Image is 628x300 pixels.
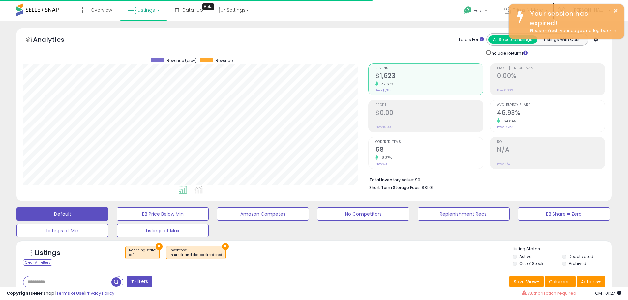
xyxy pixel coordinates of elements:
span: Profit [375,103,483,107]
button: Save View [509,276,544,287]
a: Terms of Use [56,290,84,296]
h2: 0.00% [497,72,605,81]
button: Amazon Competes [217,207,309,221]
button: BB Price Below Min [117,207,209,221]
span: Repricing state : [129,248,156,258]
button: Default [16,207,108,221]
small: 22.67% [378,82,393,87]
h2: N/A [497,146,605,155]
div: Your session has expired! [525,9,619,28]
button: Listings at Max [117,224,209,237]
small: 18.37% [378,155,392,160]
span: Overview [91,7,112,13]
label: Out of Stock [519,261,543,266]
p: Listing States: [513,246,612,252]
label: Active [519,254,531,259]
strong: Copyright [7,290,31,296]
button: Actions [577,276,605,287]
small: Prev: 17.72% [497,125,513,129]
a: Privacy Policy [85,290,114,296]
div: seller snap | | [7,290,114,297]
h5: Listings [35,248,60,258]
h2: 46.93% [497,109,605,118]
div: Please refresh your page and log back in [525,28,619,34]
button: × [156,243,163,250]
span: Listings [138,7,155,13]
small: Prev: 49 [375,162,387,166]
button: × [222,243,229,250]
div: in stock and fba backordered [170,253,222,257]
h2: $1,623 [375,72,483,81]
span: Revenue (prev) [167,58,197,63]
button: Replenishment Recs. [418,207,510,221]
span: Revenue [216,58,233,63]
h2: 58 [375,146,483,155]
small: Prev: N/A [497,162,510,166]
div: Include Returns [481,49,536,57]
button: BB Share = Zero [518,207,610,221]
h2: $0.00 [375,109,483,118]
small: 164.84% [500,119,516,123]
button: Listings at Min [16,224,108,237]
span: Help [474,8,483,13]
a: Help [459,1,494,21]
button: × [613,7,618,15]
span: DataHub [182,7,203,13]
span: $31.01 [422,184,433,191]
span: Profit [PERSON_NAME] [497,67,605,70]
span: Ordered Items [375,140,483,144]
b: Total Inventory Value: [369,177,414,183]
button: Filters [127,276,152,287]
span: Revenue [375,67,483,70]
span: Inventory : [170,248,222,258]
small: Prev: $1,323 [375,88,392,92]
button: Columns [545,276,576,287]
label: Archived [569,261,586,266]
span: ROI [497,140,605,144]
small: Prev: 0.00% [497,88,513,92]
button: Listings With Cost [537,35,586,44]
span: 2025-10-12 01:27 GMT [595,290,621,296]
span: Avg. Buybox Share [497,103,605,107]
label: Deactivated [569,254,593,259]
small: Prev: $0.00 [375,125,391,129]
div: Totals For [458,37,484,43]
h5: Analytics [33,35,77,46]
button: No Competitors [317,207,409,221]
div: Tooltip anchor [202,3,214,10]
b: Short Term Storage Fees: [369,185,421,190]
div: off [129,253,156,257]
span: Columns [549,278,570,285]
div: Clear All Filters [23,259,52,266]
button: All Selected Listings [488,35,537,44]
i: Get Help [464,6,472,14]
li: $0 [369,176,600,183]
